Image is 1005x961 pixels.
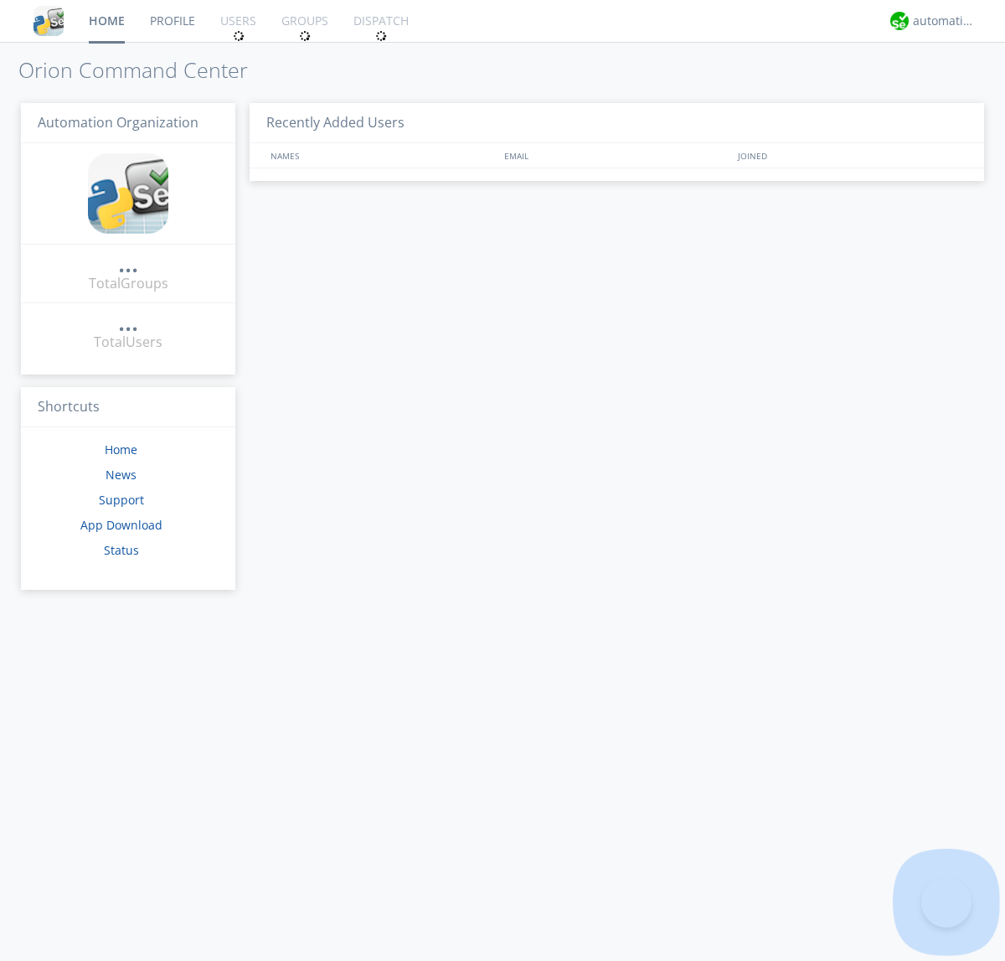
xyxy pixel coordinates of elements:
[890,12,909,30] img: d2d01cd9b4174d08988066c6d424eccd
[734,143,968,168] div: JOINED
[99,492,144,508] a: Support
[500,143,734,168] div: EMAIL
[38,113,198,132] span: Automation Organization
[118,255,138,271] div: ...
[299,30,311,42] img: spin.svg
[94,333,162,352] div: Total Users
[250,103,984,144] h3: Recently Added Users
[921,877,971,927] iframe: Toggle Customer Support
[266,143,496,168] div: NAMES
[88,153,168,234] img: cddb5a64eb264b2086981ab96f4c1ba7
[105,442,137,457] a: Home
[33,6,64,36] img: cddb5a64eb264b2086981ab96f4c1ba7
[89,274,168,293] div: Total Groups
[375,30,387,42] img: spin.svg
[80,517,162,533] a: App Download
[913,13,976,29] div: automation+atlas
[233,30,245,42] img: spin.svg
[118,255,138,274] a: ...
[118,313,138,330] div: ...
[21,387,235,428] h3: Shortcuts
[106,467,137,483] a: News
[104,542,139,558] a: Status
[118,313,138,333] a: ...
